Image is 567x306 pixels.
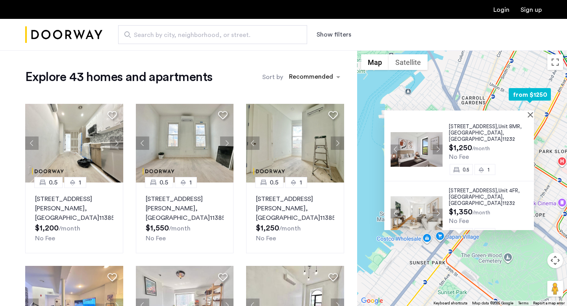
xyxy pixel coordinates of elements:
label: Sort by [262,72,283,82]
a: 0.51[STREET_ADDRESS][PERSON_NAME], [GEOGRAPHIC_DATA]11385No Fee [246,182,344,253]
button: Next apartment [220,136,233,150]
button: Toggle fullscreen view [547,54,563,70]
sub: /month [472,210,490,216]
span: $1,550 [146,224,169,232]
span: 0.5 [270,178,278,187]
a: Terms (opens in new tab) [518,300,528,306]
span: Unit 4FR, [498,188,520,193]
sub: /month [472,146,490,151]
p: [STREET_ADDRESS][PERSON_NAME] 11385 [146,194,224,223]
span: 0.5 [49,178,57,187]
button: Previous apartment [25,136,39,150]
span: Unit 8MR, [498,124,522,129]
div: Recommended [288,72,333,83]
span: 1 [487,167,489,172]
ng-select: sort-apartment [285,70,344,84]
img: logo [25,20,102,50]
iframe: chat widget [518,275,543,298]
input: Apartment Search [118,25,307,44]
span: 0.5 [463,167,469,172]
span: No Fee [35,235,55,241]
span: [STREET_ADDRESS], [449,188,498,193]
span: No Fee [256,235,276,241]
span: Map data ©2025 Google [472,301,513,305]
button: Next apartment [433,208,443,218]
a: 0.51[STREET_ADDRESS][PERSON_NAME], [GEOGRAPHIC_DATA]11385No Fee [25,182,123,253]
a: Registration [521,7,542,13]
span: $1,250 [256,224,279,232]
p: [STREET_ADDRESS][PERSON_NAME] 11385 [35,194,113,223]
button: Next apartment [433,144,443,154]
button: Previous apartment [391,144,400,154]
button: Drag Pegman onto the map to open Street View [547,281,563,297]
span: No Fee [449,154,469,160]
a: Open this area in Google Maps (opens a new window) [359,296,385,306]
img: Apartment photo [391,132,443,167]
h1: Explore 43 homes and apartments [25,69,212,85]
img: dc6efc1f-24ba-4395-9182-45437e21be9a_638900998856615684.jpeg [25,104,123,182]
span: , [GEOGRAPHIC_DATA] [449,194,504,206]
button: Previous apartment [136,136,149,150]
button: Next apartment [110,136,123,150]
button: Show or hide filters [317,30,351,39]
span: 1 [300,178,302,187]
img: Google [359,296,385,306]
div: from $1250 [506,86,554,103]
span: No Fee [449,218,469,224]
span: $1,350 [449,208,472,216]
a: 0.51[STREET_ADDRESS][PERSON_NAME], [GEOGRAPHIC_DATA]11385No Fee [136,182,234,253]
a: Cazamio Logo [25,20,102,50]
button: Show satellite imagery [389,54,428,70]
span: 11232 [502,136,515,142]
button: Previous apartment [391,208,400,218]
button: Keyboard shortcuts [434,300,467,306]
span: 11232 [502,201,515,206]
span: [GEOGRAPHIC_DATA] [449,130,502,135]
img: dc6efc1f-24ba-4395-9182-45437e21be9a_638900999422689369.jpeg [136,104,234,182]
sub: /month [59,225,80,232]
img: dc6efc1f-24ba-4395-9182-45437e21be9a_638901000470545504.jpeg [246,104,344,182]
button: Close [529,112,535,117]
a: Report a map error [533,300,565,306]
button: Map camera controls [547,253,563,268]
span: $1,200 [35,224,59,232]
span: 0.5 [159,178,168,187]
span: , [GEOGRAPHIC_DATA] [449,130,504,142]
span: [STREET_ADDRESS], [449,124,498,129]
span: No Fee [146,235,166,241]
span: 1 [79,178,81,187]
sub: /month [279,225,301,232]
button: Previous apartment [246,136,259,150]
span: Search by city, neighborhood, or street. [134,30,285,40]
span: 1 [189,178,192,187]
span: $1,250 [449,144,472,152]
a: Login [493,7,510,13]
sub: /month [169,225,191,232]
button: Show street map [361,54,389,70]
span: [GEOGRAPHIC_DATA] [449,194,502,199]
button: Next apartment [331,136,344,150]
p: [STREET_ADDRESS][PERSON_NAME] 11385 [256,194,334,223]
img: Apartment photo [391,196,443,231]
